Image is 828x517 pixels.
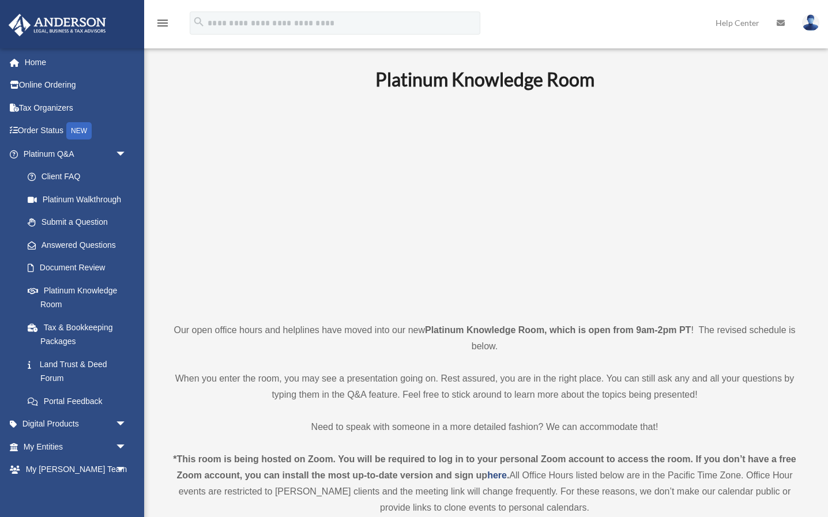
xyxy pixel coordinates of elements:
strong: *This room is being hosted on Zoom. You will be required to log in to your personal Zoom account ... [173,454,796,480]
img: Anderson Advisors Platinum Portal [5,14,110,36]
a: Tax & Bookkeeping Packages [16,316,144,353]
span: arrow_drop_down [115,458,138,482]
span: arrow_drop_down [115,142,138,166]
div: All Office Hours listed below are in the Pacific Time Zone. Office Hour events are restricted to ... [164,451,805,516]
a: My [PERSON_NAME] Teamarrow_drop_down [8,458,144,481]
a: Home [8,51,144,74]
strong: . [507,470,509,480]
i: menu [156,16,170,30]
p: Our open office hours and helplines have moved into our new ! The revised schedule is below. [164,322,805,354]
a: Document Review [16,256,144,280]
i: search [193,16,205,28]
a: Platinum Walkthrough [16,188,144,211]
a: Portal Feedback [16,390,144,413]
a: Digital Productsarrow_drop_down [8,413,144,436]
span: arrow_drop_down [115,435,138,459]
p: Need to speak with someone in a more detailed fashion? We can accommodate that! [164,419,805,435]
img: User Pic [802,14,819,31]
p: When you enter the room, you may see a presentation going on. Rest assured, you are in the right ... [164,371,805,403]
a: Order StatusNEW [8,119,144,143]
a: Land Trust & Deed Forum [16,353,144,390]
a: My Entitiesarrow_drop_down [8,435,144,458]
a: Answered Questions [16,233,144,256]
a: menu [156,20,170,30]
span: arrow_drop_down [115,413,138,436]
div: NEW [66,122,92,139]
a: here [487,470,507,480]
a: Online Ordering [8,74,144,97]
b: Platinum Knowledge Room [375,68,594,90]
strong: Platinum Knowledge Room, which is open from 9am-2pm PT [425,325,691,335]
a: Platinum Q&Aarrow_drop_down [8,142,144,165]
a: Tax Organizers [8,96,144,119]
a: Platinum Knowledge Room [16,279,138,316]
iframe: 231110_Toby_KnowledgeRoom [312,106,658,301]
a: Client FAQ [16,165,144,188]
a: Submit a Question [16,211,144,234]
